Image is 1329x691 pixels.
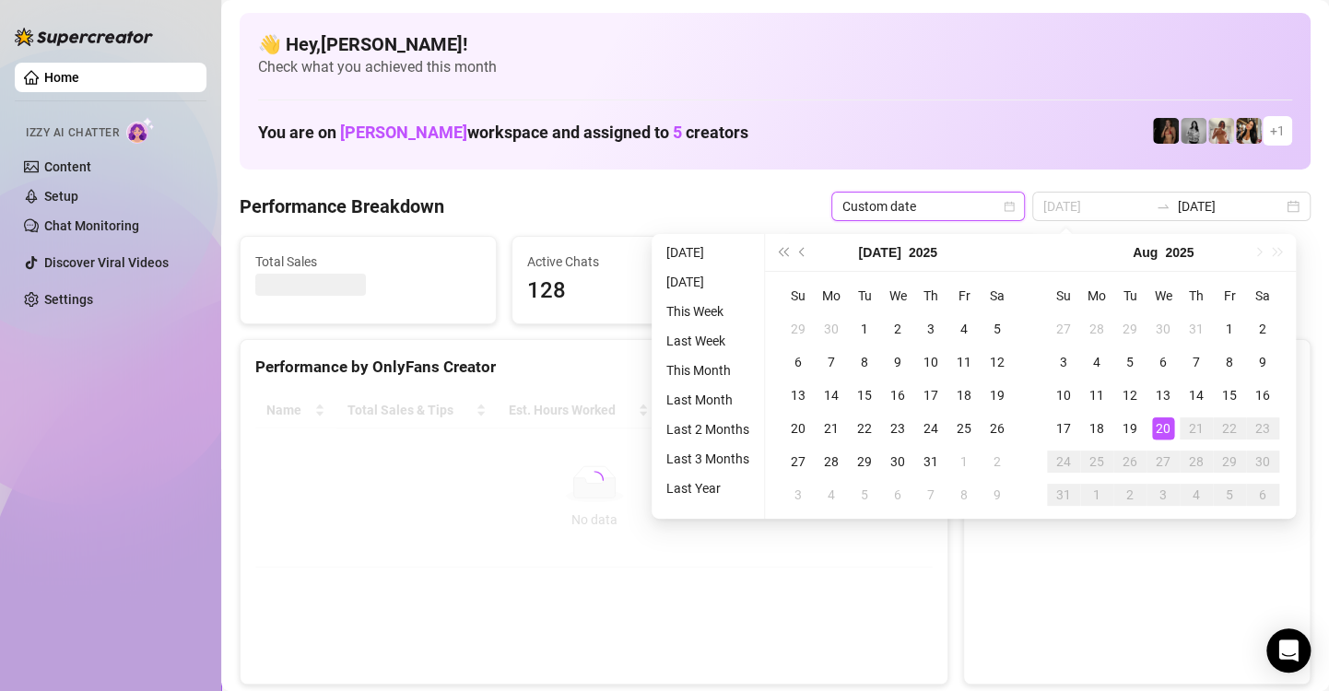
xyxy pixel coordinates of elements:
a: Home [44,70,79,85]
td: 2025-07-25 [947,412,981,445]
th: Tu [1113,279,1147,312]
td: 2025-08-06 [881,478,914,511]
td: 2025-07-31 [914,445,947,478]
span: 5 [673,123,682,142]
td: 2025-07-27 [782,445,815,478]
div: 21 [820,417,842,439]
div: 18 [953,384,975,406]
td: 2025-07-04 [947,312,981,345]
div: 5 [986,318,1008,340]
span: 128 [527,274,753,309]
div: 6 [1252,484,1274,506]
div: 31 [1053,484,1075,506]
a: Setup [44,189,78,204]
td: 2025-08-03 [782,478,815,511]
span: Izzy AI Chatter [26,124,119,142]
div: 5 [1119,351,1141,373]
td: 2025-08-05 [1113,345,1147,379]
td: 2025-08-22 [1213,412,1246,445]
div: 24 [1053,451,1075,473]
div: 17 [920,384,942,406]
td: 2025-08-29 [1213,445,1246,478]
th: Su [782,279,815,312]
td: 2025-09-05 [1213,478,1246,511]
div: 26 [986,417,1008,439]
div: 21 [1185,417,1207,439]
td: 2025-08-02 [1246,312,1279,345]
td: 2025-06-30 [815,312,848,345]
div: 3 [787,484,809,506]
td: 2025-08-18 [1080,412,1113,445]
div: 2 [986,451,1008,473]
div: 1 [853,318,876,340]
td: 2025-09-02 [1113,478,1147,511]
div: 14 [820,384,842,406]
td: 2025-08-24 [1047,445,1080,478]
span: swap-right [1156,199,1170,214]
td: 2025-08-10 [1047,379,1080,412]
th: Sa [981,279,1014,312]
td: 2025-08-12 [1113,379,1147,412]
td: 2025-08-07 [1180,345,1213,379]
div: 4 [820,484,842,506]
a: Settings [44,292,93,307]
td: 2025-08-03 [1047,345,1080,379]
div: 27 [1053,318,1075,340]
td: 2025-08-08 [1213,345,1246,379]
div: 28 [820,451,842,473]
td: 2025-07-09 [881,345,914,379]
div: 1 [953,451,975,473]
div: 13 [1152,384,1174,406]
div: 19 [986,384,1008,406]
div: 30 [1152,318,1174,340]
div: 20 [787,417,809,439]
span: + 1 [1270,121,1285,141]
div: 20 [1152,417,1174,439]
td: 2025-07-01 [848,312,881,345]
td: 2025-07-20 [782,412,815,445]
td: 2025-08-23 [1246,412,1279,445]
td: 2025-07-03 [914,312,947,345]
img: A [1181,118,1206,144]
button: Choose a year [909,234,937,271]
div: 5 [1218,484,1241,506]
img: AI Chatter [126,117,155,144]
div: 9 [1252,351,1274,373]
div: 19 [1119,417,1141,439]
div: 2 [887,318,909,340]
td: 2025-07-31 [1180,312,1213,345]
div: 11 [953,351,975,373]
th: Sa [1246,279,1279,312]
th: We [881,279,914,312]
td: 2025-08-21 [1180,412,1213,445]
span: Total Sales [255,252,481,272]
td: 2025-07-07 [815,345,848,379]
td: 2025-07-08 [848,345,881,379]
div: 28 [1185,451,1207,473]
td: 2025-08-20 [1147,412,1180,445]
td: 2025-08-17 [1047,412,1080,445]
span: loading [583,469,606,491]
th: Su [1047,279,1080,312]
li: Last 3 Months [659,448,757,470]
div: 27 [787,451,809,473]
div: 7 [920,484,942,506]
div: 16 [887,384,909,406]
td: 2025-08-07 [914,478,947,511]
span: [PERSON_NAME] [340,123,467,142]
span: to [1156,199,1170,214]
td: 2025-07-16 [881,379,914,412]
td: 2025-08-05 [848,478,881,511]
div: 2 [1252,318,1274,340]
td: 2025-08-19 [1113,412,1147,445]
td: 2025-08-04 [1080,345,1113,379]
div: 7 [1185,351,1207,373]
td: 2025-08-06 [1147,345,1180,379]
li: Last 2 Months [659,418,757,440]
td: 2025-08-25 [1080,445,1113,478]
td: 2025-07-24 [914,412,947,445]
div: 8 [853,351,876,373]
h1: You are on workspace and assigned to creators [258,123,748,143]
th: Fr [1213,279,1246,312]
td: 2025-09-04 [1180,478,1213,511]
